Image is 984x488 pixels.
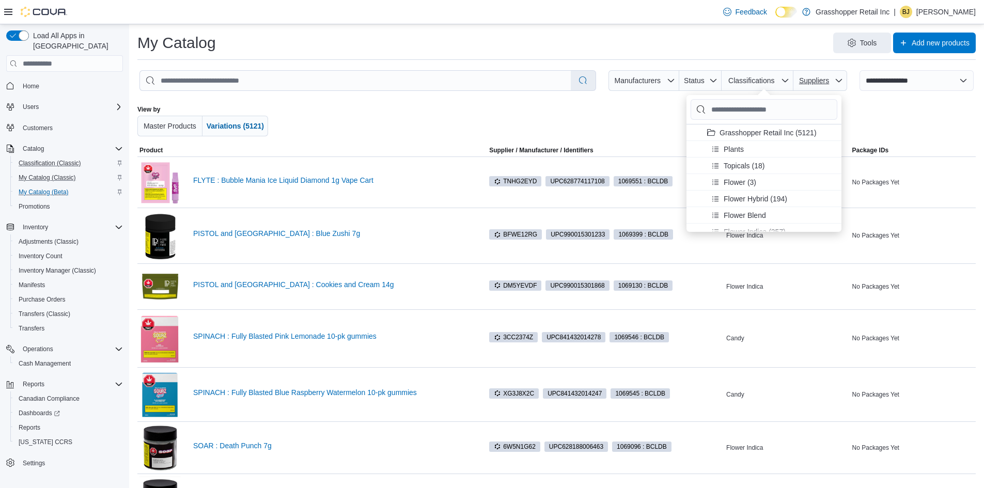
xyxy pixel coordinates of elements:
a: PISTOL and [GEOGRAPHIC_DATA] : Cookies and Cream 14g [193,280,471,289]
span: My Catalog (Beta) [19,188,69,196]
span: Product [139,146,163,154]
button: Catalog [2,141,127,156]
button: Inventory [2,220,127,234]
div: Candy [724,332,850,344]
span: Manufacturers [615,76,661,85]
a: PISTOL and [GEOGRAPHIC_DATA] : Blue Zushi 7g [193,229,471,238]
p: | [894,6,896,18]
a: Transfers [14,322,49,335]
button: Inventory Manager (Classic) [10,263,127,278]
li: Grasshopper Retail Inc (5121) [686,124,841,141]
div: Supplier / Manufacturer / Identifiers [489,146,593,154]
button: Operations [19,343,57,355]
button: Promotions [10,199,127,214]
span: Operations [19,343,123,355]
span: Catalog [19,143,123,155]
span: UPC841432014247 [543,388,606,399]
button: Plants [707,141,748,158]
span: Inventory Manager (Classic) [19,266,96,275]
span: UPC628188006463 [544,442,608,452]
h1: My Catalog [137,33,216,53]
span: Load All Apps in [GEOGRAPHIC_DATA] [29,30,123,51]
button: [US_STATE] CCRS [10,435,127,449]
span: Manifests [19,281,45,289]
a: My Catalog (Beta) [14,186,73,198]
span: Plants [724,144,744,154]
button: My Catalog (Beta) [10,185,127,199]
a: Feedback [719,2,771,22]
span: BFWE12RG [489,229,542,240]
a: Manifests [14,279,49,291]
span: Settings [23,459,45,467]
a: Transfers (Classic) [14,308,74,320]
span: UPC 628188006463 [549,442,603,451]
div: No Packages Yet [850,332,976,344]
span: [US_STATE] CCRS [19,438,72,446]
span: UPC 990015301868 [550,281,604,290]
span: Suppliers [799,76,829,85]
span: Canadian Compliance [19,395,80,403]
button: Transfers [10,321,127,336]
a: Customers [19,122,57,134]
div: No Packages Yet [850,442,976,454]
a: Inventory Count [14,250,67,262]
span: Promotions [14,200,123,213]
span: Settings [19,456,123,469]
span: 1069399 : BCLDB [618,230,668,239]
span: 1069399 : BCLDB [614,229,673,240]
span: Transfers [19,324,44,333]
span: TNHG2EYD [494,177,537,186]
span: UPC841432014278 [542,332,605,342]
a: Inventory Manager (Classic) [14,264,100,277]
a: Adjustments (Classic) [14,235,83,248]
span: Classification (Classic) [19,159,81,167]
a: Cash Management [14,357,75,370]
span: Reports [19,423,40,432]
span: 6W5N1G62 [494,442,536,451]
span: Inventory Manager (Classic) [14,264,123,277]
li: Flower Indica (257) [686,224,841,240]
li: Flower Hybrid (194) [686,191,841,207]
a: SPINACH : Fully Blasted Pink Lemonade 10-pk gummies [193,332,471,340]
button: Reports [2,377,127,391]
span: Catalog [23,145,44,153]
button: Cash Management [10,356,127,371]
img: PISTOL and PARIS : Cookies and Cream 14g [139,272,181,301]
button: Classification (Classic) [10,156,127,170]
a: SOAR : Death Punch 7g [193,442,471,450]
span: UPC 841432014278 [546,333,601,342]
span: UPC990015301868 [545,280,609,291]
button: Master Products [137,116,202,136]
button: Topicals (18) [707,158,769,174]
span: Topicals (18) [724,161,764,171]
span: 1069096 : BCLDB [612,442,671,452]
span: 1069551 : BCLDB [614,176,673,186]
img: PISTOL and PARIS : Blue Zushi 7g [139,210,181,261]
input: Dark Mode [775,7,797,18]
span: 1069551 : BCLDB [618,177,668,186]
span: Users [23,103,39,111]
span: 1069545 : BCLDB [611,388,670,399]
span: Inventory [23,223,48,231]
div: No Packages Yet [850,280,976,293]
span: 1069546 : BCLDB [614,333,664,342]
span: TNHG2EYD [489,176,541,186]
span: Operations [23,345,53,353]
span: Flower Blend [724,210,766,221]
span: 1069545 : BCLDB [615,389,665,398]
li: Flower (3) [686,174,841,191]
button: Users [19,101,43,113]
li: Topicals (18) [686,158,841,174]
span: DM5YEVDF [489,280,541,291]
span: BJ [902,6,910,18]
span: Manifests [14,279,123,291]
span: 6W5N1G62 [489,442,540,452]
div: Flower Indica [724,442,850,454]
span: Package IDs [852,146,889,154]
button: Operations [2,342,127,356]
span: XG3J8X2C [494,389,534,398]
span: Flower (3) [724,177,756,187]
span: UPC 841432014247 [548,389,602,398]
a: [US_STATE] CCRS [14,436,76,448]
